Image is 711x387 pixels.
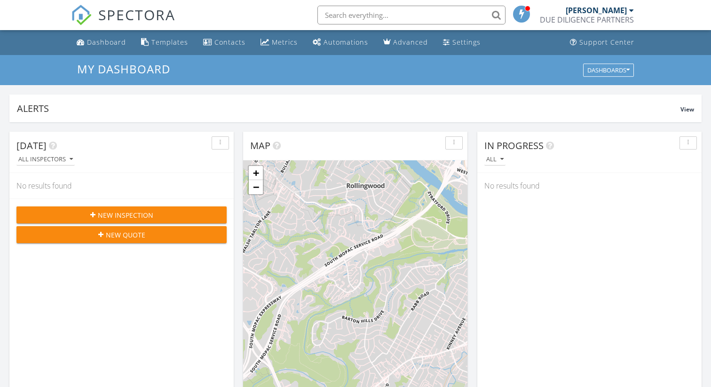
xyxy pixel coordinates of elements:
[16,139,47,152] span: [DATE]
[587,67,630,73] div: Dashboards
[71,5,92,25] img: The Best Home Inspection Software - Spectora
[71,13,175,32] a: SPECTORA
[249,166,263,180] a: Zoom in
[199,34,249,51] a: Contacts
[540,15,634,24] div: DUE DILIGENCE PARTNERS
[98,5,175,24] span: SPECTORA
[73,34,130,51] a: Dashboard
[379,34,432,51] a: Advanced
[484,153,506,166] button: All
[249,180,263,194] a: Zoom out
[9,173,234,198] div: No results found
[579,38,634,47] div: Support Center
[250,139,270,152] span: Map
[484,139,544,152] span: In Progress
[393,38,428,47] div: Advanced
[17,102,680,115] div: Alerts
[324,38,368,47] div: Automations
[583,63,634,77] button: Dashboards
[16,206,227,223] button: New Inspection
[257,34,301,51] a: Metrics
[77,61,170,77] span: My Dashboard
[106,230,145,240] span: New Quote
[16,226,227,243] button: New Quote
[680,105,694,113] span: View
[272,38,298,47] div: Metrics
[309,34,372,51] a: Automations (Basic)
[566,6,627,15] div: [PERSON_NAME]
[214,38,245,47] div: Contacts
[87,38,126,47] div: Dashboard
[439,34,484,51] a: Settings
[486,156,504,163] div: All
[477,173,702,198] div: No results found
[566,34,638,51] a: Support Center
[18,156,73,163] div: All Inspectors
[16,153,75,166] button: All Inspectors
[317,6,506,24] input: Search everything...
[137,34,192,51] a: Templates
[151,38,188,47] div: Templates
[98,210,153,220] span: New Inspection
[452,38,481,47] div: Settings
